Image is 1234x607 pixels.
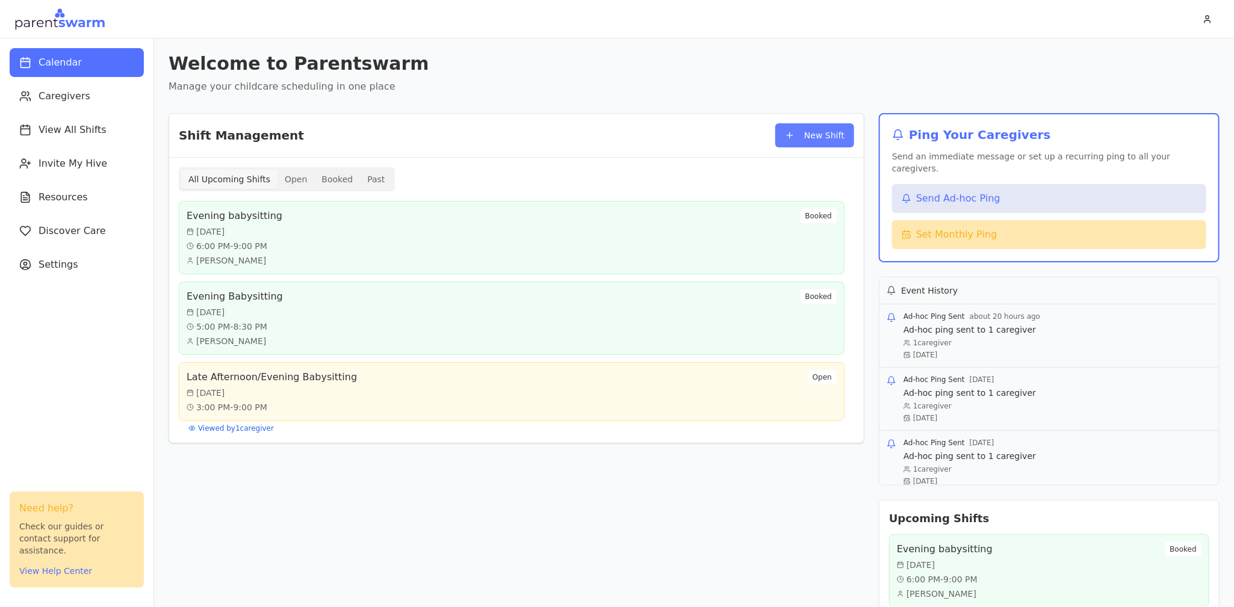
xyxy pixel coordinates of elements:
[169,53,1220,75] h1: Welcome to Parentswarm
[196,387,225,399] span: [DATE]
[188,424,274,433] button: Viewed by1caregiver
[904,438,965,448] span: Ad-hoc Ping Sent
[198,424,274,433] span: Viewed by 1 caregiver
[904,450,1036,462] p: Ad-hoc ping sent to 1 caregiver
[10,82,144,111] button: Caregivers
[10,183,144,212] button: Resources
[10,48,144,77] button: Calendar
[904,324,1040,336] p: Ad-hoc ping sent to 1 caregiver
[196,401,267,413] span: 3:00 PM - 9:00 PM
[196,254,266,267] span: [PERSON_NAME]
[10,149,144,178] button: Invite My Hive
[904,401,1036,411] p: 1 caregiver
[277,170,314,189] button: Open
[801,289,837,304] div: Booked
[892,220,1206,249] button: Set Monthly Ping
[889,510,1209,527] h2: Upcoming Shifts
[892,126,1206,143] h2: Ping Your Caregivers
[904,413,1036,423] p: [DATE]
[904,375,965,384] span: Ad-hoc Ping Sent
[314,170,360,189] button: Booked
[904,338,1040,348] p: 1 caregiver
[901,285,958,297] h3: Event History
[1165,542,1201,556] div: Booked
[39,257,78,272] span: Settings
[196,226,225,238] span: [DATE]
[39,190,88,205] span: Resources
[19,501,134,516] h3: Need help?
[907,573,978,585] span: 6:00 PM - 9:00 PM
[808,370,837,384] div: Open
[10,116,144,144] button: View All Shifts
[19,565,92,577] button: View Help Center
[196,335,266,347] span: [PERSON_NAME]
[970,312,1040,321] span: about 20 hours ago
[360,170,392,189] button: Past
[904,312,965,321] span: Ad-hoc Ping Sent
[14,7,105,31] img: Parentswarm Logo
[196,321,267,333] span: 5:00 PM - 8:30 PM
[970,438,994,448] span: [DATE]
[187,209,282,223] h3: Evening babysitting
[187,289,283,304] h3: Evening Babysitting
[39,156,107,171] span: Invite My Hive
[39,224,106,238] span: Discover Care
[904,350,1040,360] p: [DATE]
[775,123,854,147] button: New Shift
[181,170,277,189] button: All Upcoming Shifts
[39,123,107,137] span: View All Shifts
[892,184,1206,213] button: Send Ad-hoc Ping
[904,476,1036,486] p: [DATE]
[10,250,144,279] button: Settings
[19,520,134,556] p: Check our guides or contact support for assistance.
[196,240,267,252] span: 6:00 PM - 9:00 PM
[904,464,1036,474] p: 1 caregiver
[916,227,997,242] span: Set Monthly Ping
[801,209,837,223] div: Booked
[907,559,935,571] span: [DATE]
[970,375,994,384] span: [DATE]
[39,55,82,70] span: Calendar
[196,306,225,318] span: [DATE]
[907,588,976,600] span: [PERSON_NAME]
[179,127,304,144] h2: Shift Management
[187,370,357,384] h3: Late Afternoon/Evening Babysitting
[169,79,1220,94] p: Manage your childcare scheduling in one place
[904,387,1036,399] p: Ad-hoc ping sent to 1 caregiver
[916,191,1000,206] span: Send Ad-hoc Ping
[39,89,90,103] span: Caregivers
[892,150,1206,174] p: Send an immediate message or set up a recurring ping to all your caregivers.
[10,217,144,245] button: Discover Care
[897,542,993,556] h3: Evening babysitting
